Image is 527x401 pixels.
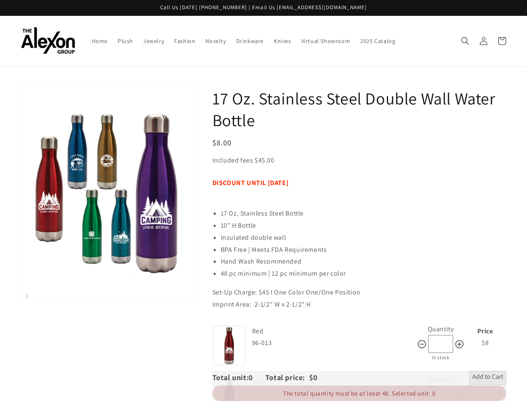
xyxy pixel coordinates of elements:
[231,32,269,50] a: Drinkware
[212,371,309,384] div: Total unit: Total price:
[252,337,417,349] div: 96-013
[221,208,506,220] li: 17 Oz. Stainless Steel Bottle
[469,371,506,384] button: Add to Cart
[118,37,133,45] span: Plush
[169,32,200,50] a: Fashion
[274,37,291,45] span: Knives
[472,373,503,383] span: Add to Cart
[466,325,504,338] div: Price
[113,32,138,50] a: Plush
[221,220,506,232] li: 10" H Bottle
[212,178,289,187] strong: DISCOUNT UNTIL [DATE]
[355,32,400,50] a: 2025 Catalog
[252,325,415,338] div: Red
[221,244,506,256] li: BPA Free | Meets FDA Requirements
[301,37,350,45] span: Virtual Showroom
[205,37,226,45] span: Novelty
[212,156,275,165] span: Included fees $45.00
[212,386,506,401] div: The total quantity must be at least 48. Selected unit: 0
[456,32,474,50] summary: Search
[249,373,265,382] span: 0
[269,32,296,50] a: Knives
[482,338,489,347] span: $8
[212,325,246,365] img: Red
[174,37,195,45] span: Fashion
[212,87,506,131] h1: 17 Oz. Stainless Steel Double Wall Water Bottle
[236,37,264,45] span: Drinkware
[296,32,356,50] a: Virtual Showroom
[212,299,506,311] p: Imprint Area: 2-1/2" W x 2-1/2" H
[221,268,506,280] li: 48 pc minimum | 12 pc minimum per color
[143,37,164,45] span: Jewelry
[212,287,506,299] p: Set-Up Charge: $45 I One Color One/One Position
[200,32,231,50] a: Novelty
[212,138,232,147] span: $8.00
[138,32,169,50] a: Jewelry
[428,325,454,333] label: Quantity
[360,37,395,45] span: 2025 Catalog
[21,27,75,54] img: The Alexon Group
[87,32,113,50] a: Home
[221,232,506,244] li: Insulated double wall
[221,256,506,268] li: Hand Wash Recommended
[92,37,108,45] span: Home
[309,373,317,382] span: $0
[417,353,464,362] div: In stock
